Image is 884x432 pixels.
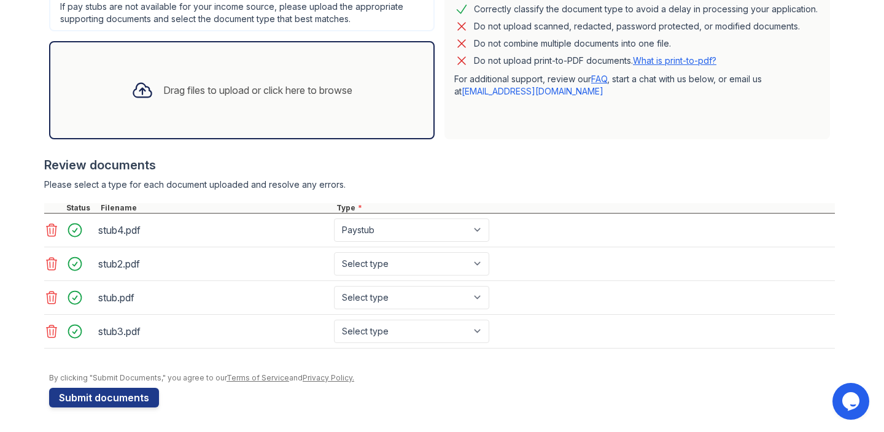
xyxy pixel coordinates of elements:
[591,74,607,84] a: FAQ
[49,373,835,383] div: By clicking "Submit Documents," you agree to our and
[64,203,98,213] div: Status
[44,156,835,174] div: Review documents
[832,383,872,420] iframe: chat widget
[98,254,329,274] div: stub2.pdf
[227,373,289,382] a: Terms of Service
[474,55,716,67] p: Do not upload print-to-PDF documents.
[98,203,334,213] div: Filename
[163,83,352,98] div: Drag files to upload or click here to browse
[98,220,329,240] div: stub4.pdf
[454,73,820,98] p: For additional support, review our , start a chat with us below, or email us at
[334,203,835,213] div: Type
[98,288,329,307] div: stub.pdf
[474,19,800,34] div: Do not upload scanned, redacted, password protected, or modified documents.
[303,373,354,382] a: Privacy Policy.
[98,322,329,341] div: stub3.pdf
[633,55,716,66] a: What is print-to-pdf?
[49,388,159,407] button: Submit documents
[44,179,835,191] div: Please select a type for each document uploaded and resolve any errors.
[462,86,603,96] a: [EMAIL_ADDRESS][DOMAIN_NAME]
[474,36,671,51] div: Do not combine multiple documents into one file.
[474,2,818,17] div: Correctly classify the document type to avoid a delay in processing your application.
